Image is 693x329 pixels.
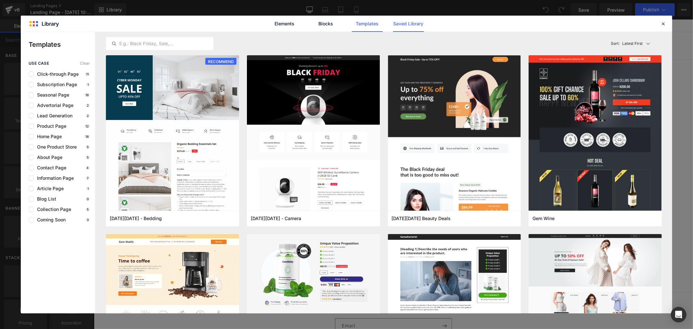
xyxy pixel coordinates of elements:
[246,20,270,33] a: Contact
[29,61,49,66] span: use case
[34,82,77,87] span: Subscription Page
[251,216,301,221] span: Black Friday - Camera
[392,216,451,221] span: Black Friday Beauty Deals
[437,19,451,33] summary: Search
[205,23,217,29] span: Home
[110,216,162,221] span: Cyber Monday - Bedding
[85,155,90,159] p: 5
[269,16,300,32] a: Elements
[85,166,90,170] p: 4
[201,20,221,33] a: Home
[671,307,687,322] div: Open Intercom Messenger
[85,72,90,76] p: 11
[241,299,358,314] input: Email
[611,41,620,46] span: Sort:
[85,114,90,118] p: 2
[34,72,79,77] span: Click-through Page
[115,88,484,96] p: Start building your page
[34,186,64,191] span: Article Page
[85,207,90,211] p: 5
[34,207,71,212] span: Collection Page
[106,40,213,47] input: E.g.: Black Friday, Sale,...
[121,285,478,292] h2: Subscribe to our emails
[86,187,90,191] p: 1
[85,145,90,149] p: 5
[221,20,245,33] a: Catalog
[85,197,90,201] p: 0
[311,16,341,32] a: Blocks
[85,218,90,222] p: 3
[84,124,90,128] p: 12
[115,186,484,190] p: or Drag & Drop elements from left sidebar
[34,217,66,222] span: Coming Soon
[34,103,73,108] span: Advertorial Page
[85,176,90,180] p: 7
[84,93,90,97] p: 18
[34,196,56,202] span: Blog List
[86,83,90,86] p: 1
[34,165,66,170] span: Contact Page
[34,124,66,129] span: Product Page
[34,144,77,150] span: One Product Store
[80,61,90,66] span: Clear
[29,40,95,49] p: Templates
[34,155,62,160] span: About Page
[34,92,69,98] span: Seasonal Page
[84,135,90,138] p: 18
[34,134,62,139] span: Home Page
[34,176,74,181] span: Information Page
[343,299,358,314] button: Subscribe
[533,216,555,221] span: Gem Wine
[393,16,424,32] a: Saved Library
[121,21,192,32] span: Sports Threads Shop
[225,23,241,29] span: Catalog
[34,113,72,118] span: Lead Generation
[250,23,266,29] span: Contact
[119,20,195,33] a: Sports Threads Shop
[352,16,383,32] a: Templates
[622,41,643,46] p: Latest First
[278,3,321,8] span: Welcome to our store
[609,37,662,50] button: Latest FirstSort:Latest First
[85,103,90,107] p: 2
[270,167,329,180] a: Explore Template
[205,58,237,65] span: RECOMMEND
